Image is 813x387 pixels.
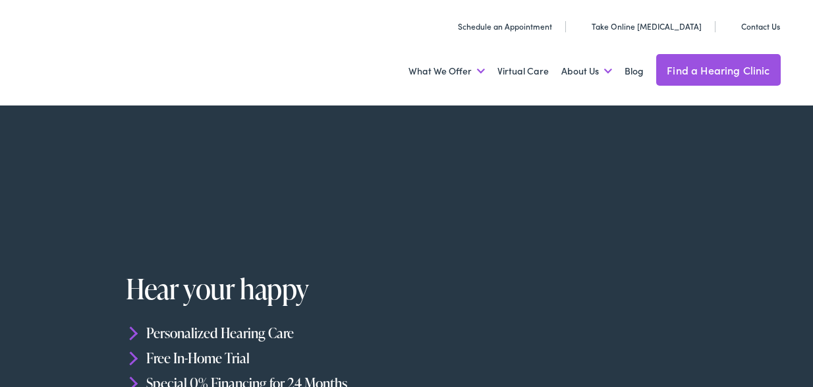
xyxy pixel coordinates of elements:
img: utility icon [443,20,453,33]
a: Find a Hearing Clinic [656,54,780,86]
img: utility icon [577,20,586,33]
li: Personalized Hearing Care [126,320,410,345]
a: Contact Us [727,20,780,32]
a: Virtual Care [497,47,549,96]
img: utility icon [727,20,736,33]
h1: Hear your happy [126,274,410,304]
li: Free In-Home Trial [126,345,410,371]
a: Schedule an Appointment [443,20,552,32]
a: What We Offer [408,47,485,96]
a: Blog [625,47,644,96]
a: About Us [561,47,612,96]
a: Take Online [MEDICAL_DATA] [577,20,702,32]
